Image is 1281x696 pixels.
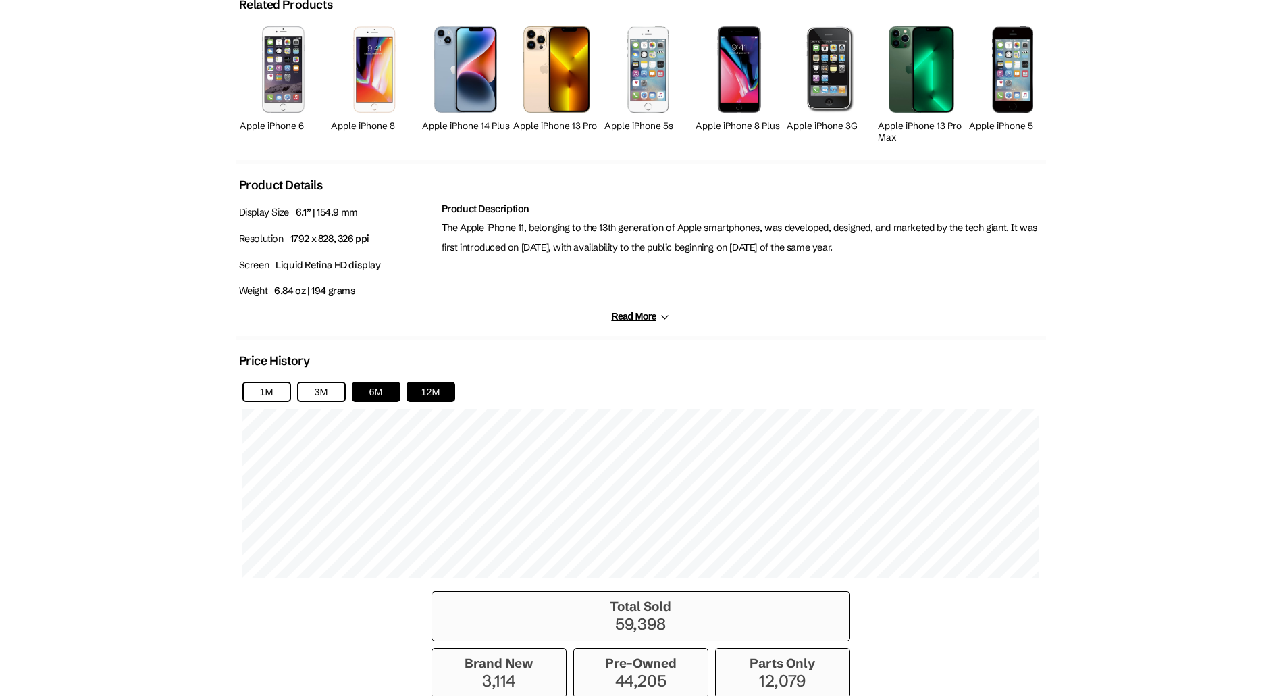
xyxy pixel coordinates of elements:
[523,26,591,112] img: iPhone 13 Pro
[723,671,843,691] p: 12,079
[262,26,305,112] img: iPhone 6
[331,19,419,147] a: iPhone 8 Apple iPhone 8
[422,19,510,147] a: iPhone 14 Plus Apple iPhone 14 Plus
[296,206,358,218] span: 6.1” | 154.9 mm
[434,26,497,112] img: iPhone 14 Plus
[611,311,669,322] button: Read More
[242,382,291,402] button: 1M
[407,382,455,402] button: 12M
[627,26,669,112] img: iPhone 5s
[239,353,310,368] h2: Price History
[239,178,323,193] h2: Product Details
[787,120,874,132] h2: Apple iPhone 3G
[422,120,510,132] h2: Apple iPhone 14 Plus
[439,655,559,671] h3: Brand New
[240,120,328,132] h2: Apple iPhone 6
[239,255,435,275] p: Screen
[604,120,692,132] h2: Apple iPhone 5s
[878,120,966,143] h2: Apple iPhone 13 Pro Max
[442,218,1043,257] p: The Apple iPhone 11, belonging to the 13th generation of Apple smartphones, was developed, design...
[806,26,854,112] img: iPhone 3G
[969,120,1057,132] h2: Apple iPhone 5
[992,26,1033,112] img: iPhone 5s
[239,203,435,222] p: Display Size
[297,382,346,402] button: 3M
[581,655,701,671] h3: Pre-Owned
[581,671,701,691] p: 44,205
[442,203,1043,215] h2: Product Description
[878,19,966,147] a: iPhone 13 Pro Max Apple iPhone 13 Pro Max
[513,19,601,147] a: iPhone 13 Pro Apple iPhone 13 Pro
[716,26,761,112] img: iPhone 8 Plus
[276,259,380,271] span: Liquid Retina HD display
[787,19,874,147] a: iPhone 3G Apple iPhone 3G
[696,19,783,147] a: iPhone 8 Plus Apple iPhone 8 Plus
[439,671,559,691] p: 3,114
[696,120,783,132] h2: Apple iPhone 8 Plus
[439,614,843,634] p: 59,398
[274,284,355,297] span: 6.84 oz | 194 grams
[239,229,435,249] p: Resolution
[239,281,435,301] p: Weight
[513,120,601,132] h2: Apple iPhone 13 Pro
[723,655,843,671] h3: Parts Only
[889,26,954,112] img: iPhone 13 Pro Max
[439,599,843,614] h3: Total Sold
[353,26,396,112] img: iPhone 8
[240,19,328,147] a: iPhone 6 Apple iPhone 6
[969,19,1057,147] a: iPhone 5s Apple iPhone 5
[331,120,419,132] h2: Apple iPhone 8
[352,382,400,402] button: 6M
[604,19,692,147] a: iPhone 5s Apple iPhone 5s
[290,232,369,245] span: 1792 x 828, 326 ppi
